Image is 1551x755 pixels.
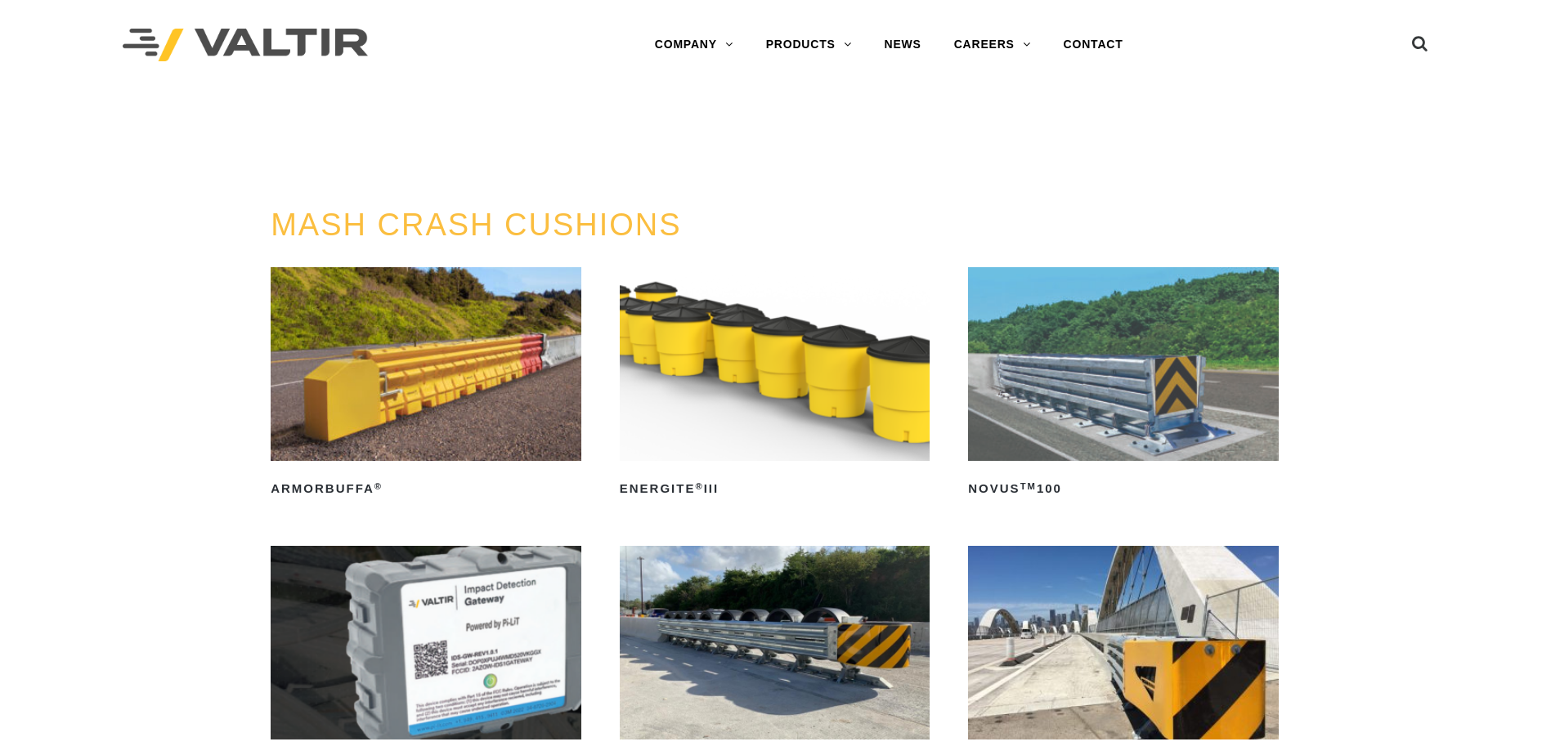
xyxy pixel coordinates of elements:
a: PRODUCTS [750,29,868,61]
a: NEWS [868,29,938,61]
a: COMPANY [639,29,750,61]
h2: ENERGITE III [620,476,930,502]
img: Valtir [123,29,368,62]
h2: NOVUS 100 [968,476,1279,502]
a: ENERGITE®III [620,267,930,502]
sup: TM [1020,481,1037,491]
sup: ® [695,481,703,491]
a: ArmorBuffa® [271,267,581,502]
a: NOVUSTM100 [968,267,1279,502]
h2: ArmorBuffa [271,476,581,502]
a: MASH CRASH CUSHIONS [271,208,682,242]
a: CAREERS [938,29,1047,61]
a: CONTACT [1047,29,1140,61]
sup: ® [374,481,383,491]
